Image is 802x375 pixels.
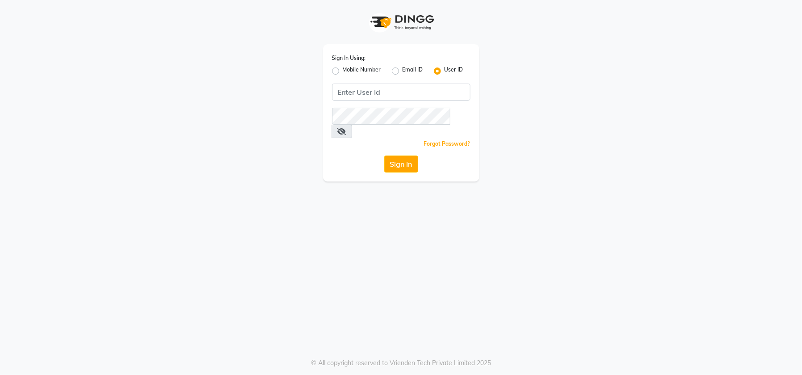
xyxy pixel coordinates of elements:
[384,156,418,173] button: Sign In
[332,84,470,101] input: Username
[445,66,463,76] label: User ID
[424,140,470,147] a: Forgot Password?
[332,54,366,62] label: Sign In Using:
[332,108,450,125] input: Username
[403,66,423,76] label: Email ID
[366,9,437,35] img: logo1.svg
[343,66,381,76] label: Mobile Number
